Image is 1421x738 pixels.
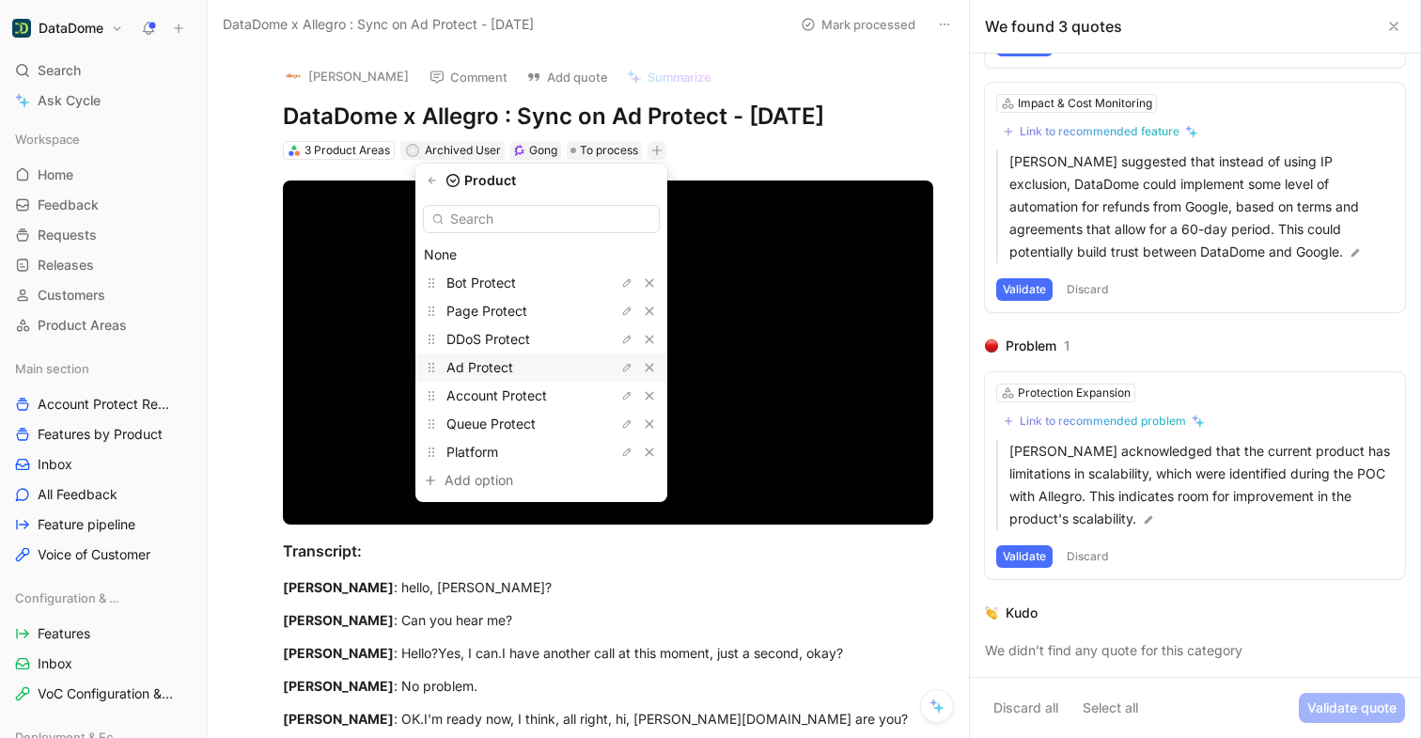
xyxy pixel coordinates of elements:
div: Platform [415,438,667,466]
div: Add option [445,469,586,492]
span: Queue Protect [446,416,536,432]
input: Search [423,205,660,233]
span: DDoS Protect [446,331,530,347]
div: Queue Protect [415,410,667,438]
div: Account Protect [415,382,667,410]
span: Account Protect [446,387,547,403]
div: Product [415,171,667,190]
div: None [424,243,659,266]
span: Page Protect [446,303,527,319]
div: Ad Protect [415,353,667,382]
span: Ad Protect [446,359,513,375]
span: Platform [446,444,498,460]
div: DDoS Protect [415,325,667,353]
div: Page Protect [415,297,667,325]
span: Bot Protect [446,275,516,290]
div: Bot Protect [415,269,667,297]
